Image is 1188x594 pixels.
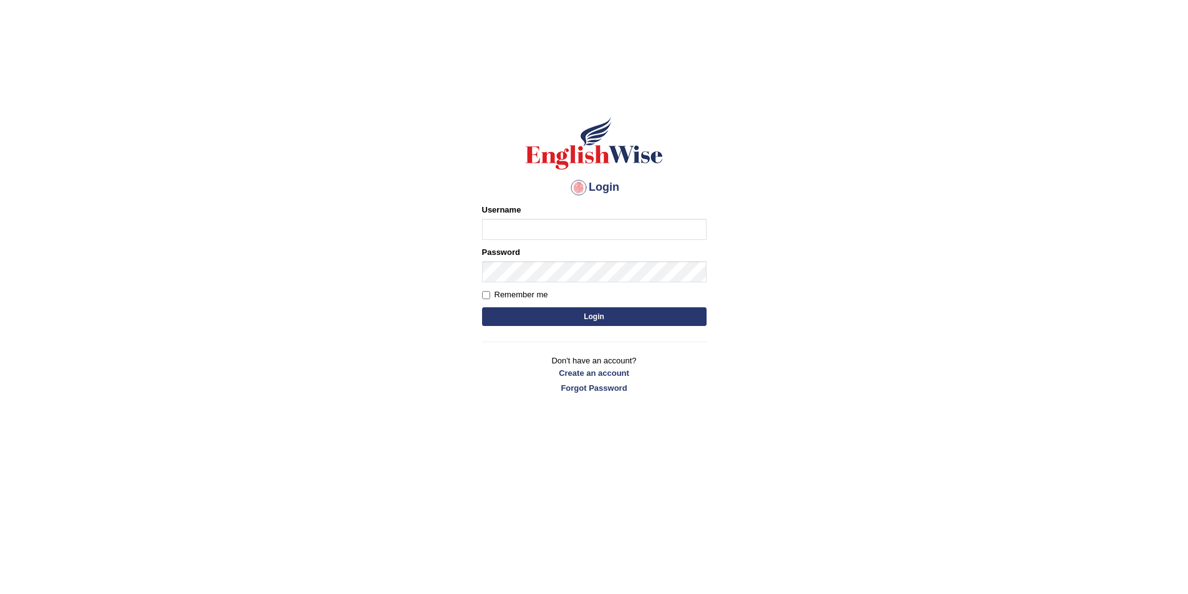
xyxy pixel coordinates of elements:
a: Forgot Password [482,382,707,394]
p: Don't have an account? [482,355,707,393]
img: Logo of English Wise sign in for intelligent practice with AI [523,115,665,171]
label: Remember me [482,289,548,301]
label: Password [482,246,520,258]
a: Create an account [482,367,707,379]
h4: Login [482,178,707,198]
input: Remember me [482,291,490,299]
button: Login [482,307,707,326]
label: Username [482,204,521,216]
